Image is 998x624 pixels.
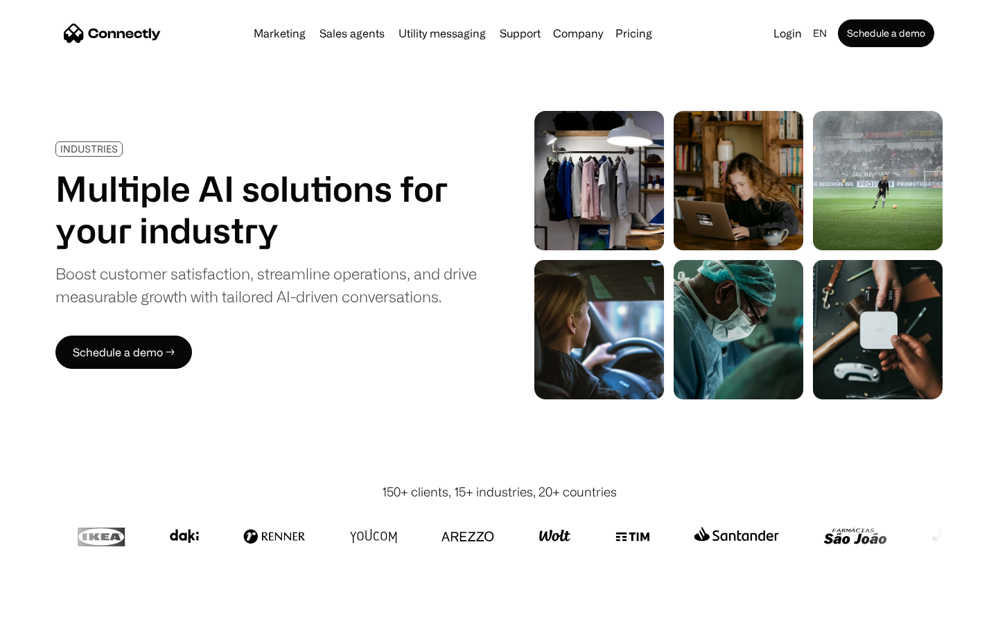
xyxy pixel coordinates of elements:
a: Pricing [610,28,658,39]
a: Schedule a demo [838,19,934,47]
div: en [813,24,827,43]
a: Support [494,28,546,39]
h1: Multiple AI solutions for your industry [55,168,477,251]
a: Login [768,24,807,43]
ul: Language list [28,600,83,619]
div: 150+ clients, 15+ industries, 20+ countries [382,483,617,501]
a: Marketing [248,28,311,39]
div: Boost customer satisfaction, streamline operations, and drive measurable growth with tailored AI-... [55,262,477,308]
a: Sales agents [314,28,390,39]
aside: Language selected: English [14,598,83,619]
a: Schedule a demo → [55,336,192,369]
div: INDUSTRIES [60,144,118,154]
div: Company [553,24,603,43]
a: Utility messaging [393,28,491,39]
